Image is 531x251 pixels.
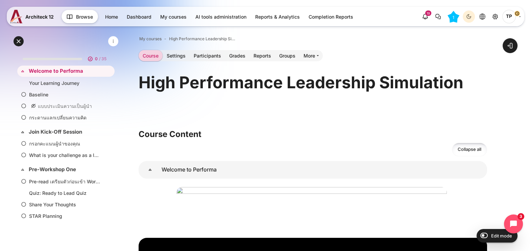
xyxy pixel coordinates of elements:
a: Pre-read เตรียมตัวก่อนเข้า Workshop [29,178,100,185]
a: STAR Planning [29,212,100,220]
span: Collapse all [458,146,481,153]
a: Course [139,50,163,61]
a: Welcome to Performa [139,161,162,179]
div: Dark Mode [464,12,474,22]
a: What is your challenge as a leader? [29,152,100,159]
span: Edit mode [491,233,512,238]
img: A12 [10,10,23,23]
span: Architeck 12 [25,13,54,20]
a: Participants [190,50,225,61]
a: A12 A12 Architeck 12 [10,10,56,23]
a: Collapse all [452,143,487,157]
a: High Performance Leadership Simulation [169,36,237,42]
a: Quiz: Ready to Lead Quiz [29,189,100,197]
h3: Course Content [139,129,487,139]
a: Pre-Workshop One [29,166,102,174]
span: Collapse [19,68,26,74]
div: Level #1 [448,11,459,23]
a: Completion Reports [305,11,357,22]
nav: Navigation bar [139,35,487,43]
a: Baseline [29,91,100,98]
a: Share Your Thoughts [29,201,100,208]
a: My courses [139,36,162,42]
span: 0 [95,56,98,62]
a: Grades [225,50,249,61]
span: Collapse [19,129,26,135]
a: Welcome to Performa [29,67,102,75]
h1: High Performance Leadership Simulation [139,72,463,93]
a: AI tools administration [191,11,250,22]
a: กระดานแลกเปลี่ยนความคิด [29,114,100,121]
a: Level #1 [445,10,462,23]
a: Reports [249,50,275,61]
a: Join Kick-Off Session [29,128,102,136]
a: User menu [502,10,521,23]
a: กรอกคะแนนผู้นำของคุณ [29,140,100,147]
a: Dashboard [123,11,155,22]
a: 0 / 35 [17,49,115,66]
a: Groups [275,50,299,61]
button: Languages [476,10,488,23]
button: There are 0 unread conversations [432,10,444,23]
button: Light Mode Dark Mode [463,10,475,23]
span: Thanyaphon Pongpaichet [502,10,516,23]
div: 19 [425,10,431,16]
a: My courses [156,11,191,22]
button: Browse [62,10,98,23]
span: / 35 [99,56,106,62]
a: Site administration [489,10,501,23]
a: Reports & Analytics [251,11,304,22]
a: Home [101,11,122,22]
a: Settings [163,50,190,61]
a: Your Learning Journey [29,79,100,87]
a: แบบประเมินความเป็นผู้นำ [29,102,100,110]
span: Browse [76,13,93,20]
div: Show notification window with 19 new notifications [419,10,431,23]
span: Collapse [19,166,26,173]
a: More [299,50,323,61]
